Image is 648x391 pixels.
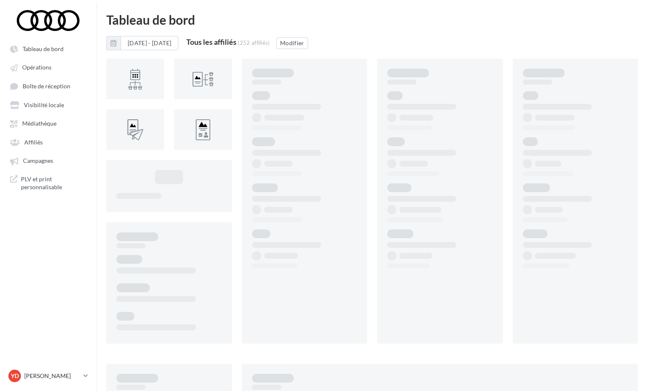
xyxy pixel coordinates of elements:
[22,64,51,71] span: Opérations
[5,41,91,56] a: Tableau de bord
[24,372,80,380] p: [PERSON_NAME]
[106,36,178,50] button: [DATE] - [DATE]
[5,59,91,75] a: Opérations
[23,157,53,165] span: Campagnes
[23,45,64,52] span: Tableau de bord
[276,37,308,49] button: Modifier
[5,116,91,131] a: Médiathèque
[5,153,91,168] a: Campagnes
[21,175,86,191] span: PLV et print personnalisable
[5,134,91,149] a: Affiliés
[7,368,90,384] a: YD [PERSON_NAME]
[23,82,70,90] span: Boîte de réception
[24,101,64,108] span: Visibilité locale
[5,78,91,94] a: Boîte de réception
[24,139,43,146] span: Affiliés
[5,172,91,195] a: PLV et print personnalisable
[22,120,57,127] span: Médiathèque
[11,372,19,380] span: YD
[186,38,237,46] div: Tous les affiliés
[5,97,91,112] a: Visibilité locale
[106,13,638,26] div: Tableau de bord
[238,39,270,46] div: (252 affiliés)
[121,36,178,50] button: [DATE] - [DATE]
